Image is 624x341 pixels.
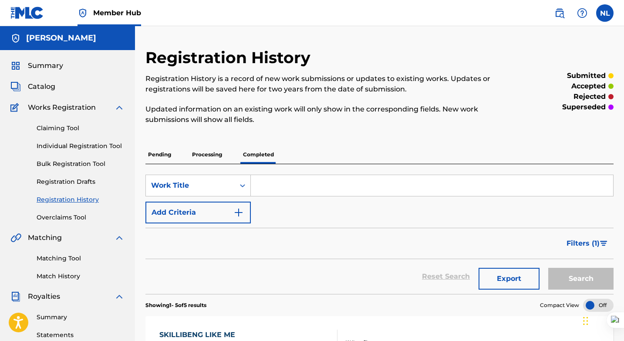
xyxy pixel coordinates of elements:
span: Filters ( 1 ) [567,238,600,249]
img: help [577,8,587,18]
a: Statements [37,331,125,340]
p: Completed [240,145,277,164]
p: Showing 1 - 5 of 5 results [145,301,206,309]
a: Matching Tool [37,254,125,263]
a: Individual Registration Tool [37,142,125,151]
button: Filters (1) [561,233,614,254]
a: Bulk Registration Tool [37,159,125,169]
img: expand [114,233,125,243]
span: Summary [28,61,63,71]
p: Pending [145,145,174,164]
span: Royalties [28,291,60,302]
img: Royalties [10,291,21,302]
span: Member Hub [93,8,141,18]
a: SummarySummary [10,61,63,71]
iframe: Resource Center [600,216,624,287]
a: Summary [37,313,125,322]
img: expand [114,291,125,302]
iframe: Chat Widget [580,299,624,341]
span: Compact View [540,301,579,309]
h2: Registration History [145,48,315,68]
div: Help [573,4,591,22]
p: superseded [562,102,606,112]
h5: Nishawn Lee [26,33,96,43]
a: CatalogCatalog [10,81,55,92]
button: Export [479,268,540,290]
img: 9d2ae6d4665cec9f34b9.svg [233,207,244,218]
a: Registration Drafts [37,177,125,186]
img: Top Rightsholder [78,8,88,18]
img: Accounts [10,33,21,44]
a: Registration History [37,195,125,204]
img: search [554,8,565,18]
div: SKILLIBENG LIKE ME [159,330,250,340]
a: Match History [37,272,125,281]
p: Registration History is a record of new work submissions or updates to existing works. Updates or... [145,74,506,95]
p: rejected [573,91,606,102]
a: Overclaims Tool [37,213,125,222]
div: Drag [583,308,588,334]
button: Add Criteria [145,202,251,223]
img: Works Registration [10,102,22,113]
p: accepted [571,81,606,91]
img: Summary [10,61,21,71]
p: Processing [189,145,225,164]
p: submitted [567,71,606,81]
a: Claiming Tool [37,124,125,133]
img: Catalog [10,81,21,92]
span: Matching [28,233,62,243]
a: Public Search [551,4,568,22]
img: Matching [10,233,21,243]
img: expand [114,102,125,113]
div: User Menu [596,4,614,22]
p: Updated information on an existing work will only show in the corresponding fields. New work subm... [145,104,506,125]
span: Works Registration [28,102,96,113]
img: MLC Logo [10,7,44,19]
span: Catalog [28,81,55,92]
div: Work Title [151,180,229,191]
form: Search Form [145,175,614,294]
